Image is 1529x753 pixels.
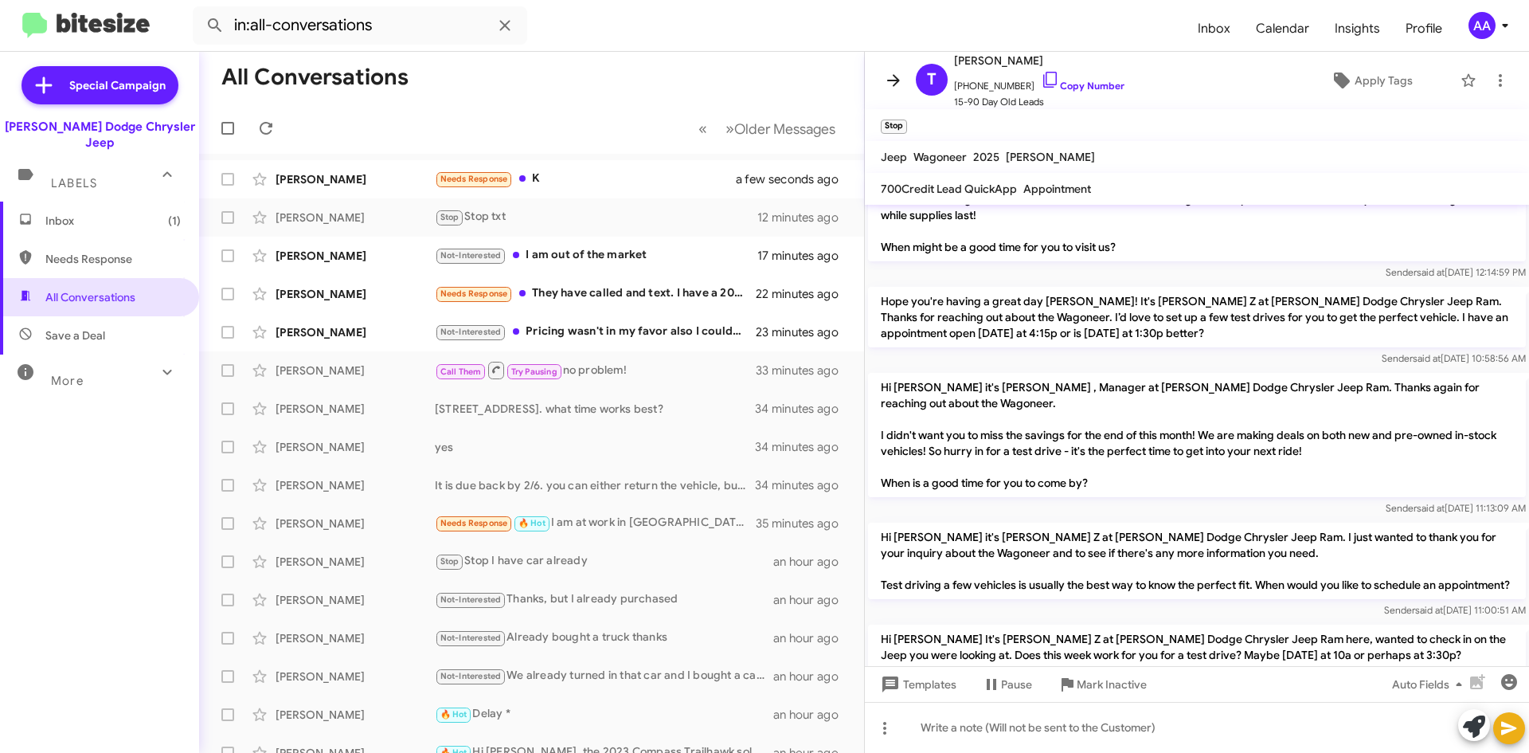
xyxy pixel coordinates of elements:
button: Pause [969,670,1045,699]
div: [PERSON_NAME] [276,516,435,531]
input: Search [193,6,527,45]
span: Appointment [1023,182,1091,196]
span: Auto Fields [1392,670,1468,699]
button: Next [716,112,845,145]
div: [PERSON_NAME] [276,477,435,493]
span: Sender [DATE] 12:14:59 PM [1386,266,1526,278]
p: Hi [PERSON_NAME] It's [PERSON_NAME] Z at [PERSON_NAME] Dodge Chrysler Jeep Ram here, wanted to ch... [868,625,1526,669]
div: a few seconds ago [756,171,851,187]
div: [PERSON_NAME] [276,554,435,570]
span: Older Messages [734,120,835,138]
div: I am out of the market [435,246,757,265]
div: Stop txt [435,208,757,226]
div: [PERSON_NAME] [276,630,435,646]
div: AA [1468,12,1496,39]
div: Pricing wasn't in my favor also I couldn't go for a test drive either way since I work here. [435,323,756,341]
div: [PERSON_NAME] [276,171,435,187]
span: Needs Response [440,288,508,299]
span: T [927,67,937,92]
a: Copy Number [1041,80,1124,92]
div: an hour ago [773,630,851,646]
span: Save a Deal [45,327,105,343]
span: 🔥 Hot [518,518,546,528]
div: Stop I have car already [435,552,773,571]
div: It is due back by 2/6. you can either return the vehicle, buy it out, or get into a new vehicle [435,477,756,493]
a: Inbox [1185,6,1243,52]
span: Stop [440,556,459,567]
button: Templates [865,670,969,699]
div: 23 minutes ago [756,324,851,340]
span: (1) [168,213,181,229]
div: 12 minutes ago [757,210,851,226]
span: Apply Tags [1355,66,1413,95]
small: Stop [881,120,907,134]
span: Not-Interested [440,594,502,605]
span: Not-Interested [440,250,502,261]
span: Profile [1393,6,1455,52]
div: [PERSON_NAME] [276,324,435,340]
div: I am at work in [GEOGRAPHIC_DATA] [435,514,756,532]
nav: Page navigation example [690,112,845,145]
div: [PERSON_NAME] [276,669,435,684]
div: [PERSON_NAME] [276,363,435,378]
div: 34 minutes ago [756,401,851,417]
p: Hope you're having a great day [PERSON_NAME]! It's [PERSON_NAME] Z at [PERSON_NAME] Dodge Chrysle... [868,287,1526,347]
span: Stop [440,212,459,222]
a: Special Campaign [22,66,178,104]
span: 15-90 Day Old Leads [954,94,1124,110]
span: More [51,374,84,388]
div: [PERSON_NAME] [276,286,435,302]
div: an hour ago [773,707,851,723]
div: [PERSON_NAME] [276,248,435,264]
p: Hi [PERSON_NAME] it's [PERSON_NAME] Z at [PERSON_NAME] Dodge Chrysler Jeep Ram. I just wanted to ... [868,523,1526,599]
div: an hour ago [773,669,851,684]
span: said at [1413,352,1441,364]
div: 35 minutes ago [756,516,851,531]
span: said at [1417,502,1445,514]
span: Not-Interested [440,671,502,681]
span: Call Them [440,367,482,377]
span: Try Pausing [511,367,557,377]
span: » [725,119,734,139]
span: Needs Response [45,251,181,267]
button: Auto Fields [1379,670,1481,699]
span: Not-Interested [440,633,502,643]
div: an hour ago [773,554,851,570]
div: [PERSON_NAME] [276,439,435,455]
div: They have called and text. I have a 2020 Ram 1500. I am upside down about $6k. My wife has a 2018... [435,284,756,303]
div: 34 minutes ago [756,477,851,493]
p: Hi [PERSON_NAME] it's [PERSON_NAME] , Manager at [PERSON_NAME] Dodge Chrysler Jeep Ram. Thanks ag... [868,373,1526,497]
span: Mark Inactive [1077,670,1147,699]
span: said at [1415,604,1443,616]
button: Mark Inactive [1045,670,1159,699]
span: Sender [DATE] 10:58:56 AM [1382,352,1526,364]
span: Special Campaign [69,77,166,93]
span: said at [1417,266,1445,278]
div: [PERSON_NAME] [276,401,435,417]
div: [PERSON_NAME] [276,210,435,226]
div: 33 minutes ago [756,363,851,378]
div: no problem! [435,360,756,380]
span: Inbox [45,213,181,229]
div: 17 minutes ago [757,248,851,264]
span: 700Credit Lead QuickApp [881,182,1017,196]
span: [PHONE_NUMBER] [954,70,1124,94]
span: [PERSON_NAME] [1006,150,1095,164]
span: Wagoneer [913,150,967,164]
div: an hour ago [773,592,851,608]
h1: All Conversations [221,65,409,90]
span: [PERSON_NAME] [954,51,1124,70]
a: Calendar [1243,6,1322,52]
span: All Conversations [45,289,135,305]
div: We already turned in that car and I bought a car from you guys 🙂 [435,667,773,685]
a: Insights [1322,6,1393,52]
div: 34 minutes ago [756,439,851,455]
span: 2025 [973,150,999,164]
span: Templates [878,670,956,699]
button: AA [1455,12,1511,39]
span: Sender [DATE] 11:13:09 AM [1386,502,1526,514]
span: Sender [DATE] 11:00:51 AM [1384,604,1526,616]
div: Thanks, but I already purchased [435,590,773,609]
